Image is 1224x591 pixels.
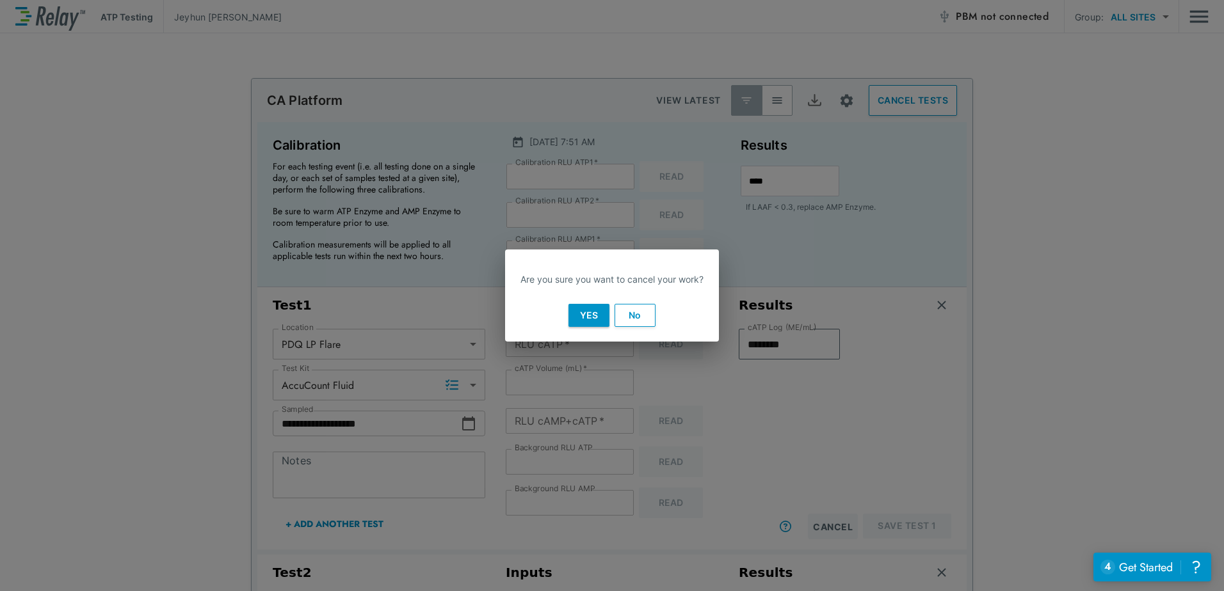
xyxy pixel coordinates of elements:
[615,304,656,327] button: No
[568,304,609,327] button: Yes
[520,272,704,286] p: Are you sure you want to cancel your work?
[1093,553,1211,581] iframe: Resource center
